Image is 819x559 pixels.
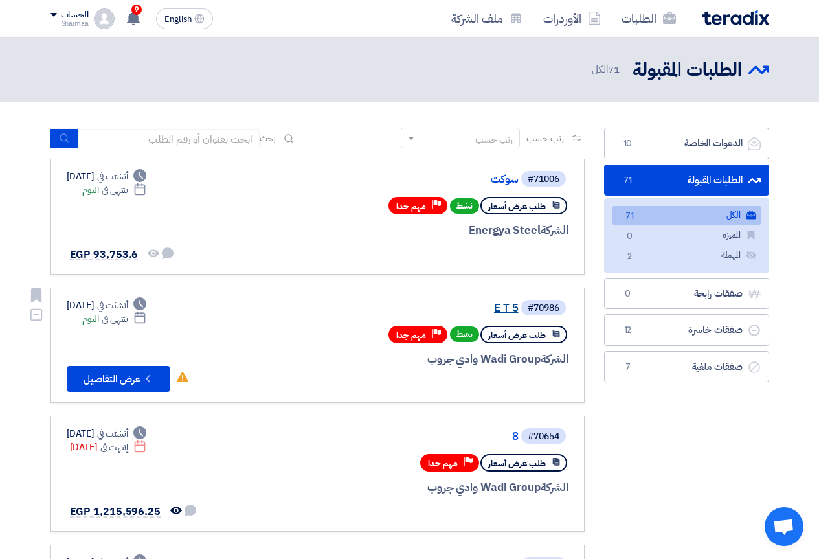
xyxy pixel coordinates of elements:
[450,198,479,214] span: نشط
[488,457,546,470] span: طلب عرض أسعار
[257,479,568,496] div: Wadi Group وادي جروب
[260,131,276,145] span: بحث
[257,351,568,368] div: Wadi Group وادي جروب
[612,206,761,225] a: الكل
[528,304,559,313] div: #70986
[475,133,513,146] div: رتب حسب
[611,3,686,34] a: الطلبات
[164,15,192,24] span: English
[50,20,89,27] div: Shaimaa
[604,351,769,383] a: صفقات ملغية7
[528,432,559,441] div: #70654
[450,326,479,342] span: نشط
[102,183,128,197] span: ينتهي في
[97,427,128,440] span: أنشئت في
[94,8,115,29] img: profile_test.png
[702,10,769,25] img: Teradix logo
[620,361,636,374] span: 7
[61,10,89,21] div: الحساب
[156,8,213,29] button: English
[67,366,170,392] button: عرض التفاصيل
[541,479,568,496] span: الشركة
[70,440,147,454] div: [DATE]
[765,507,803,546] a: Open chat
[428,457,458,470] span: مهم جدا
[131,5,142,15] span: 9
[533,3,611,34] a: الأوردرات
[260,302,519,314] a: E T 5
[67,299,147,312] div: [DATE]
[612,246,761,265] a: المهملة
[528,175,559,184] div: #71006
[620,137,636,150] span: 10
[604,165,769,196] a: الطلبات المقبولة71
[622,250,638,264] span: 2
[67,427,147,440] div: [DATE]
[604,278,769,310] a: صفقات رابحة0
[70,247,139,262] span: EGP 93,753.6
[620,324,636,337] span: 12
[541,222,568,238] span: الشركة
[260,431,519,442] a: 8
[82,183,146,197] div: اليوم
[257,222,568,239] div: Energya Steel
[100,440,128,454] span: إنتهت في
[604,314,769,346] a: صفقات خاسرة12
[612,226,761,245] a: المميزة
[441,3,533,34] a: ملف الشركة
[620,288,636,301] span: 0
[622,210,638,223] span: 71
[260,174,519,185] a: سوكت
[604,128,769,159] a: الدعوات الخاصة10
[396,200,426,212] span: مهم جدا
[488,329,546,341] span: طلب عرض أسعار
[622,230,638,244] span: 0
[78,129,260,148] input: ابحث بعنوان أو رقم الطلب
[67,170,147,183] div: [DATE]
[541,351,568,367] span: الشركة
[70,504,161,519] span: EGP 1,215,596.25
[396,329,426,341] span: مهم جدا
[608,62,620,76] span: 71
[592,62,622,77] span: الكل
[633,58,742,83] h2: الطلبات المقبولة
[526,131,563,145] span: رتب حسب
[488,200,546,212] span: طلب عرض أسعار
[97,170,128,183] span: أنشئت في
[97,299,128,312] span: أنشئت في
[620,174,636,187] span: 71
[102,312,128,326] span: ينتهي في
[82,312,146,326] div: اليوم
